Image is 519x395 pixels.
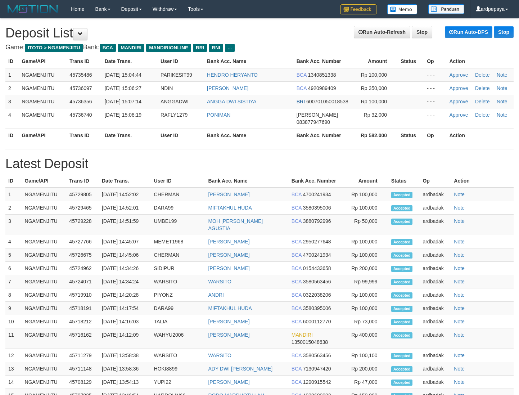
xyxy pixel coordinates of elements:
th: Status [398,55,424,68]
span: Accepted [391,380,413,386]
a: [PERSON_NAME] [208,192,249,197]
span: Accepted [391,279,413,285]
td: 2 [5,81,19,95]
span: Accepted [391,353,413,359]
span: Accepted [391,306,413,312]
a: Approve [449,72,468,78]
td: NGAMENJITU [22,201,67,215]
span: BCA [292,239,302,244]
span: BCA [297,72,307,78]
th: Game/API [19,129,67,142]
span: Accepted [391,219,413,225]
span: 3580563456 [303,353,331,358]
td: NGAMENJITU [22,328,67,349]
th: Date Trans. [102,55,158,68]
td: 45708129 [66,376,99,389]
a: WARSITO [208,279,231,284]
td: NGAMENJITU [19,81,67,95]
span: Accepted [391,366,413,372]
span: BNI [209,44,223,52]
span: Accepted [391,252,413,259]
th: Bank Acc. Number [289,174,343,188]
td: [DATE] 14:12:09 [99,328,151,349]
span: 45736740 [69,112,92,118]
a: HENDRO HERYANTO [207,72,258,78]
span: Accepted [391,266,413,272]
span: 2950277648 [303,239,331,244]
td: Rp 73,000 [343,315,388,328]
a: Delete [475,99,489,104]
td: 45719910 [66,288,99,302]
td: NGAMENJITU [22,248,67,262]
a: ANDRI [208,292,224,298]
a: [PERSON_NAME] [208,379,249,385]
td: CHERMAN [151,188,206,201]
a: MIFTAKHUL HUDA [208,205,252,211]
td: NGAMENJITU [19,95,67,108]
span: 3580395006 [303,205,331,211]
a: Note [454,353,465,358]
span: BRI [193,44,207,52]
th: Status [388,174,420,188]
a: Note [497,99,507,104]
span: 0322038206 [303,292,331,298]
span: BCA [292,205,302,211]
a: Note [454,265,465,271]
span: BCA [292,353,302,358]
td: ardbadak [420,275,451,288]
td: 45727766 [66,235,99,248]
th: Status [398,129,424,142]
th: Game/API [22,174,67,188]
td: [DATE] 14:17:54 [99,302,151,315]
td: SIDIPUR [151,262,206,275]
span: BCA [292,265,302,271]
td: [DATE] 14:52:02 [99,188,151,201]
th: Trans ID [66,174,99,188]
span: Accepted [391,192,413,198]
td: Rp 100,000 [343,188,388,201]
th: Trans ID [67,55,101,68]
img: Button%20Memo.svg [387,4,418,14]
span: BCA [292,366,302,372]
a: [PERSON_NAME] [208,239,249,244]
td: 45718191 [66,302,99,315]
td: [DATE] 14:16:03 [99,315,151,328]
span: Rp 350,000 [361,85,387,91]
td: [DATE] 13:54:13 [99,376,151,389]
span: ITOTO > NGAMENJITU [25,44,83,52]
th: Amount [343,174,388,188]
th: ID [5,55,19,68]
td: 4 [5,108,19,129]
th: Rp 582.000 [353,129,398,142]
span: 1350015048638 [292,339,328,345]
span: 45735486 [69,72,92,78]
h1: Latest Deposit [5,157,514,171]
span: Accepted [391,332,413,338]
td: NGAMENJITU [22,376,67,389]
td: 11 [5,328,22,349]
span: MANDIRI [118,44,144,52]
td: 45716162 [66,328,99,349]
th: Bank Acc. Name [204,129,294,142]
span: BCA [292,218,302,224]
img: panduan.png [428,4,464,14]
span: 4700241934 [303,192,331,197]
span: 083877947690 [297,119,330,125]
a: Approve [449,99,468,104]
a: Note [454,379,465,385]
td: [DATE] 14:45:06 [99,248,151,262]
td: 9 [5,302,22,315]
td: ardbadak [420,188,451,201]
span: BCA [297,85,307,91]
td: Rp 200,000 [343,362,388,376]
td: 45726675 [66,248,99,262]
td: WARSITO [151,349,206,362]
span: 3580563456 [303,279,331,284]
td: Rp 200,000 [343,262,388,275]
span: 4700241934 [303,252,331,258]
span: Accepted [391,205,413,211]
th: Trans ID [67,129,101,142]
th: Bank Acc. Name [204,55,294,68]
span: [PERSON_NAME] [297,112,338,118]
td: NGAMENJITU [22,262,67,275]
